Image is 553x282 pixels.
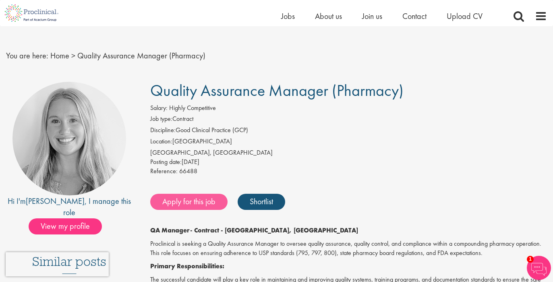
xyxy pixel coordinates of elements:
[402,11,427,21] a: Contact
[150,226,190,234] strong: QA Manager
[150,167,178,176] label: Reference:
[150,148,547,158] div: [GEOGRAPHIC_DATA], [GEOGRAPHIC_DATA]
[150,114,172,124] label: Job type:
[150,137,547,148] li: [GEOGRAPHIC_DATA]
[29,218,102,234] span: View my profile
[50,50,69,61] a: breadcrumb link
[150,80,404,101] span: Quality Assurance Manager (Pharmacy)
[6,252,109,276] iframe: reCAPTCHA
[6,195,132,218] div: Hi I'm , I manage this role
[150,126,547,137] li: Good Clinical Practice (GCP)
[179,167,197,175] span: 66488
[150,239,547,258] p: Proclinical is seeking a Quality Assurance Manager to oversee quality assurance, quality control,...
[150,158,547,167] div: [DATE]
[71,50,75,61] span: >
[6,50,48,61] span: You are here:
[150,158,182,166] span: Posting date:
[315,11,342,21] a: About us
[150,262,224,270] strong: Primary Responsibilities:
[281,11,295,21] a: Jobs
[527,256,534,263] span: 1
[447,11,483,21] a: Upload CV
[29,220,110,230] a: View my profile
[190,226,358,234] strong: - Contract - [GEOGRAPHIC_DATA], [GEOGRAPHIC_DATA]
[150,114,547,126] li: Contract
[150,104,168,113] label: Salary:
[362,11,382,21] a: Join us
[527,256,551,280] img: Chatbot
[12,82,126,195] img: imeage of recruiter Shannon Briggs
[150,126,176,135] label: Discipline:
[238,194,285,210] a: Shortlist
[26,196,85,206] a: [PERSON_NAME]
[150,137,172,146] label: Location:
[150,194,228,210] a: Apply for this job
[77,50,205,61] span: Quality Assurance Manager (Pharmacy)
[169,104,216,112] span: Highly Competitive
